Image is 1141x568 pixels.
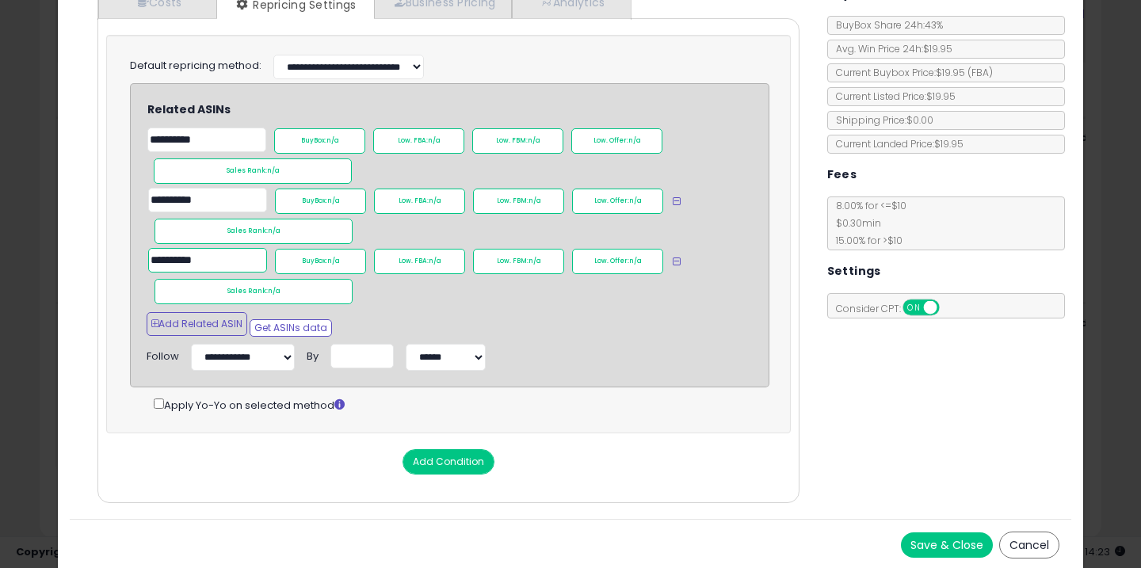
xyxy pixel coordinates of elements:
h5: Fees [827,165,857,185]
h4: Related ASINs [147,104,780,116]
span: Consider CPT: [828,302,960,315]
div: Low. Offer: [572,249,663,274]
div: Low. FBM: [473,189,564,214]
div: Follow [147,344,179,364]
div: Low. FBM: [473,249,564,274]
div: Apply Yo-Yo on selected method [154,395,769,414]
span: ( FBA ) [967,66,993,79]
span: n/a [326,136,339,145]
span: OFF [937,301,962,314]
div: Low. Offer: [571,128,662,154]
div: BuyBox: [275,189,366,214]
span: Avg. Win Price 24h: $19.95 [828,42,952,55]
div: BuyBox: [275,249,366,274]
span: Current Landed Price: $19.95 [828,137,964,151]
span: Shipping Price: $0.00 [828,113,933,127]
button: Get ASINs data [250,319,332,337]
div: Low. Offer: [572,189,663,214]
span: ON [904,301,924,314]
div: By [307,344,319,364]
span: n/a [268,287,280,295]
button: Add Condition [403,449,494,475]
span: $19.95 [936,66,993,79]
span: Current Buybox Price: [828,66,993,79]
span: 8.00 % for <= $10 [828,199,906,247]
span: n/a [629,257,642,265]
span: n/a [429,257,441,265]
span: n/a [428,136,441,145]
div: Sales Rank: [155,219,353,244]
div: Low. FBA: [374,249,465,274]
button: Add Related ASIN [147,312,247,336]
div: Low. FBA: [374,189,465,214]
div: Sales Rank: [154,158,352,184]
span: n/a [267,166,280,175]
div: BuyBox: [274,128,365,154]
div: Low. FBM: [472,128,563,154]
span: n/a [327,257,340,265]
span: Current Listed Price: $19.95 [828,90,956,103]
div: Low. FBA: [373,128,464,154]
span: n/a [529,196,541,205]
span: n/a [529,257,541,265]
div: Sales Rank: [155,279,353,304]
span: BuyBox Share 24h: 43% [828,18,943,32]
label: Default repricing method: [130,59,261,74]
button: Cancel [999,532,1059,558]
span: n/a [268,227,280,235]
span: n/a [429,196,441,205]
span: 15.00 % for > $10 [828,234,902,247]
span: n/a [628,136,641,145]
span: $0.30 min [828,216,881,230]
span: n/a [629,196,642,205]
span: n/a [327,196,340,205]
button: Save & Close [901,532,993,558]
h5: Settings [827,261,881,281]
span: n/a [528,136,540,145]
